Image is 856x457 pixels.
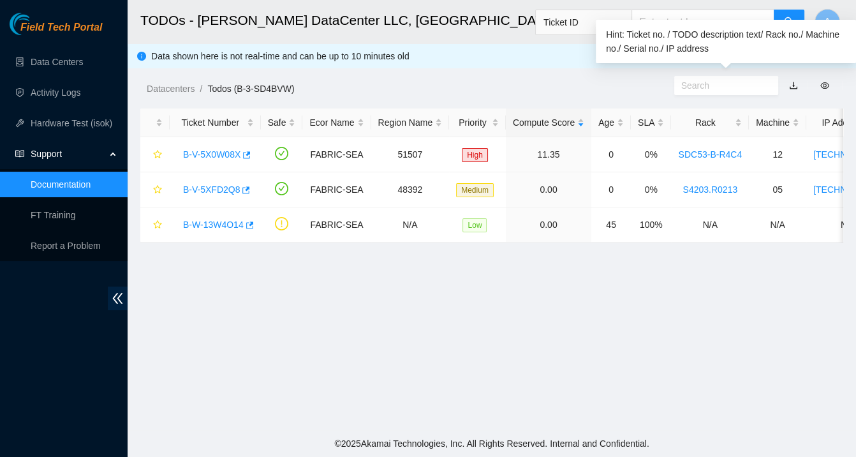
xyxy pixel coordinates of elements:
[683,184,737,195] a: S4203.R0213
[779,75,808,96] button: download
[275,217,288,230] span: exclamation-circle
[15,149,24,158] span: read
[462,148,488,162] span: High
[506,172,591,207] td: 0.00
[371,172,450,207] td: 48392
[10,23,102,40] a: Akamai TechnologiesField Tech Portal
[153,150,162,160] span: star
[678,149,742,160] a: SDC53-B-R4C4
[591,137,631,172] td: 0
[631,207,671,243] td: 100%
[10,13,64,35] img: Akamai Technologies
[302,207,371,243] td: FABRIC-SEA
[774,10,804,35] button: search
[456,183,494,197] span: Medium
[631,10,774,35] input: Enter text here...
[147,84,195,94] a: Datacenters
[31,233,117,258] p: Report a Problem
[275,182,288,195] span: check-circle
[506,137,591,172] td: 11.35
[631,137,671,172] td: 0%
[207,84,294,94] a: Todos (B-3-SD4BVW)
[153,185,162,195] span: star
[183,149,240,160] a: B-V-5X0W08X
[591,207,631,243] td: 45
[31,118,112,128] a: Hardware Test (isok)
[147,214,163,235] button: star
[591,172,631,207] td: 0
[371,137,450,172] td: 51507
[31,141,106,167] span: Support
[20,22,102,34] span: Field Tech Portal
[749,172,806,207] td: 05
[671,207,749,243] td: N/A
[302,172,371,207] td: FABRIC-SEA
[31,179,91,190] a: Documentation
[183,220,244,230] a: B-W-13W4O14
[462,218,487,232] span: Low
[789,80,798,91] a: download
[302,137,371,172] td: FABRIC-SEA
[631,172,671,207] td: 0%
[275,147,288,160] span: check-circle
[506,207,591,243] td: 0.00
[543,13,624,32] span: Ticket ID
[147,179,163,200] button: star
[371,207,450,243] td: N/A
[749,207,806,243] td: N/A
[31,57,83,67] a: Data Centers
[784,17,794,29] span: search
[681,79,762,93] input: Search
[200,84,202,94] span: /
[31,87,81,98] a: Activity Logs
[108,287,128,310] span: double-left
[147,144,163,165] button: star
[815,9,840,34] button: A
[596,20,856,63] div: Hint: Ticket no. / TODO description text/ Rack no./ Machine no./ Serial no./ IP address
[31,210,76,220] a: FT Training
[153,220,162,230] span: star
[749,137,806,172] td: 12
[820,81,829,90] span: eye
[824,14,831,30] span: A
[128,430,856,457] footer: © 2025 Akamai Technologies, Inc. All Rights Reserved. Internal and Confidential.
[183,184,240,195] a: B-V-5XFD2Q8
